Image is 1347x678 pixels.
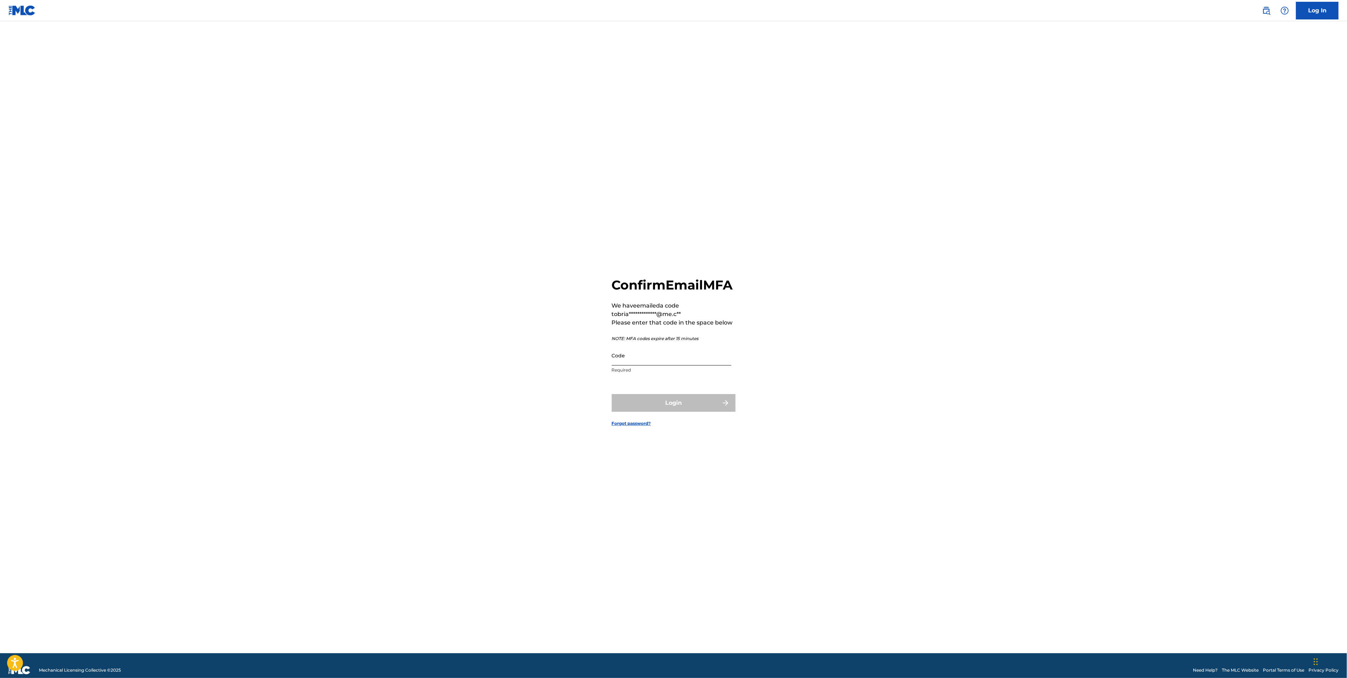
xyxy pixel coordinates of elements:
img: logo [8,666,30,674]
a: Public Search [1259,4,1273,18]
p: NOTE: MFA codes expire after 15 minutes [612,335,736,342]
img: search [1262,6,1271,15]
a: Need Help? [1193,667,1218,673]
span: Mechanical Licensing Collective © 2025 [39,667,121,673]
iframe: Chat Widget [1312,644,1347,678]
p: Please enter that code in the space below [612,318,736,327]
div: Drag [1314,651,1318,672]
a: Privacy Policy [1308,667,1339,673]
h2: Confirm Email MFA [612,277,736,293]
div: Help [1278,4,1292,18]
p: Required [612,367,731,373]
a: The MLC Website [1222,667,1259,673]
a: Log In [1296,2,1339,19]
img: help [1281,6,1289,15]
img: MLC Logo [8,5,36,16]
a: Portal Terms of Use [1263,667,1304,673]
a: Forgot password? [612,420,651,427]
